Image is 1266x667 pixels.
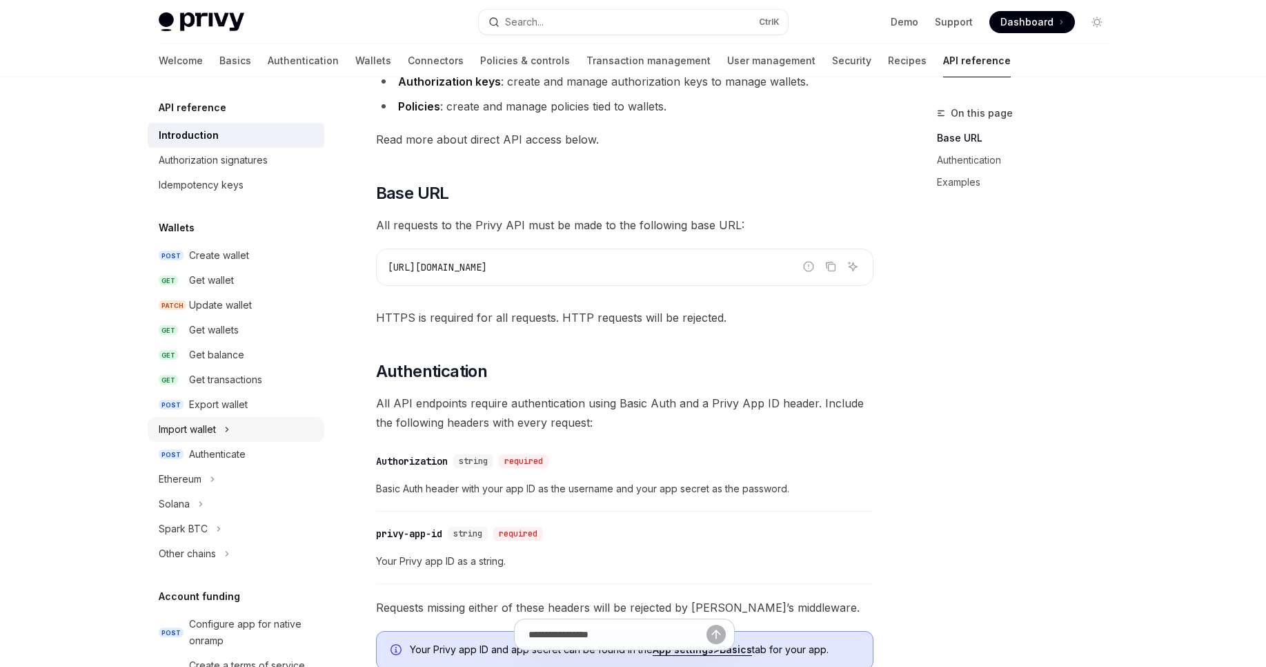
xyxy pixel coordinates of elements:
[159,275,178,286] span: GET
[937,171,1119,193] a: Examples
[376,182,449,204] span: Base URL
[189,616,316,649] div: Configure app for native onramp
[148,243,324,268] a: POSTCreate wallet
[727,44,815,77] a: User management
[159,400,184,410] span: POST
[398,75,501,88] strong: Authorization keys
[937,127,1119,149] a: Base URL
[355,44,391,77] a: Wallets
[1086,11,1108,33] button: Toggle dark mode
[528,619,706,650] input: Ask a question...
[376,553,873,570] span: Your Privy app ID as a string.
[408,44,464,77] a: Connectors
[159,545,216,562] div: Other chains
[159,628,184,638] span: POST
[832,44,871,77] a: Security
[148,367,324,392] a: GETGet transactions
[148,612,324,653] a: POSTConfigure app for native onramp
[189,371,262,388] div: Get transactions
[159,421,216,438] div: Import wallet
[219,44,251,77] a: Basics
[1000,15,1054,29] span: Dashboard
[706,625,726,644] button: Send message
[159,350,178,360] span: GET
[493,527,543,541] div: required
[159,44,203,77] a: Welcome
[189,247,249,264] div: Create wallet
[376,130,873,149] span: Read more about direct API access below.
[148,442,324,467] a: POSTAuthenticate
[480,44,570,77] a: Policies & controls
[159,127,219,144] div: Introduction
[148,467,324,492] button: Toggle Ethereum section
[159,375,178,385] span: GET
[376,394,873,432] span: All API endpoints require authentication using Basic Auth and a Privy App ID header. Include the ...
[148,318,324,342] a: GETGet wallets
[891,15,918,29] a: Demo
[888,44,927,77] a: Recipes
[148,268,324,293] a: GETGet wallet
[159,220,195,236] h5: Wallets
[376,527,442,541] div: privy-app-id
[148,492,324,516] button: Toggle Solana section
[159,588,240,605] h5: Account funding
[586,44,711,77] a: Transaction management
[189,322,239,338] div: Get wallets
[189,446,246,463] div: Authenticate
[148,173,324,197] a: Idempotency keys
[159,12,244,32] img: light logo
[376,360,488,383] span: Authentication
[159,99,226,116] h5: API reference
[148,541,324,566] button: Toggle Other chains section
[148,342,324,367] a: GETGet balance
[189,347,244,363] div: Get balance
[376,97,873,116] li: : create and manage policies tied to wallets.
[398,99,440,113] strong: Policies
[453,528,482,539] span: string
[189,297,252,313] div: Update wallet
[951,105,1013,122] span: On this page
[159,177,244,193] div: Idempotency keys
[159,471,201,487] div: Ethereum
[459,456,488,467] span: string
[800,258,818,275] button: Report incorrect code
[189,396,248,413] div: Export wallet
[499,454,548,468] div: required
[989,11,1075,33] a: Dashboard
[937,149,1119,171] a: Authentication
[148,417,324,442] button: Toggle Import wallet section
[822,258,840,275] button: Copy the contents from the code block
[376,598,873,617] span: Requests missing either of these headers will be rejected by [PERSON_NAME]’s middleware.
[268,44,339,77] a: Authentication
[148,123,324,148] a: Introduction
[935,15,973,29] a: Support
[159,325,178,336] span: GET
[159,449,184,460] span: POST
[376,308,873,327] span: HTTPS is required for all requests. HTTP requests will be rejected.
[148,516,324,541] button: Toggle Spark BTC section
[159,496,190,512] div: Solana
[159,521,208,537] div: Spark BTC
[479,10,788,35] button: Open search
[844,258,862,275] button: Ask AI
[376,481,873,497] span: Basic Auth header with your app ID as the username and your app secret as the password.
[943,44,1011,77] a: API reference
[148,392,324,417] a: POSTExport wallet
[388,261,487,273] span: [URL][DOMAIN_NAME]
[505,14,544,30] div: Search...
[376,72,873,91] li: : create and manage authorization keys to manage wallets.
[159,251,184,261] span: POST
[159,300,186,311] span: PATCH
[159,152,268,168] div: Authorization signatures
[376,454,448,468] div: Authorization
[148,148,324,173] a: Authorization signatures
[376,215,873,235] span: All requests to the Privy API must be made to the following base URL:
[759,17,780,28] span: Ctrl K
[148,293,324,318] a: PATCHUpdate wallet
[189,272,234,289] div: Get wallet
